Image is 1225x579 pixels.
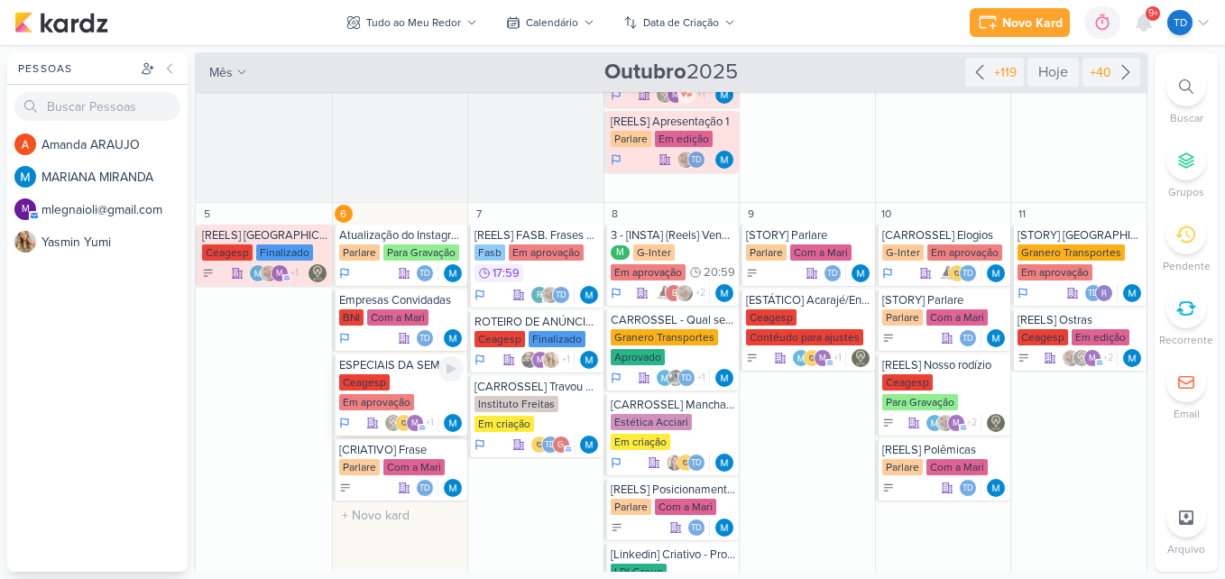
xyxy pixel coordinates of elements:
div: Com a Mari [655,499,716,515]
p: Td [1088,289,1099,299]
div: Responsável: Leviê Agência de Marketing Digital [309,264,327,282]
span: +1 [695,87,705,102]
div: Responsável: MARIANA MIRANDA [580,436,598,454]
div: Y a s m i n Y u m i [41,233,188,252]
img: Sarah Violante [936,414,954,432]
p: Td [556,291,566,300]
span: +2 [694,286,705,300]
img: Leviê Agência de Marketing Digital [656,86,674,104]
span: 20:59 [704,266,735,279]
div: Ceagesp [1018,329,1068,345]
div: 9 [741,205,760,223]
div: ROTEIRO DE ANÚNCIOS [474,315,600,329]
div: Colaboradores: MARIANA MIRANDA, Sarah Violante, mlegnaioli@gmail.com, Yasmin Yumi, Thais de carvalho [926,414,981,432]
div: 5 [198,205,216,223]
img: Sarah Violante [677,151,695,169]
p: Td [1174,14,1187,31]
div: 8 [606,205,624,223]
strong: Outubro [604,59,686,85]
p: Td [962,270,973,279]
div: Ceagesp [202,244,253,261]
div: Novo Kard [1002,14,1063,32]
div: Responsável: MARIANA MIRANDA [852,264,870,282]
div: Em Andamento [611,371,622,385]
img: Leviê Agência de Marketing Digital [309,264,327,282]
div: emersongranero@ginter.com.br [665,284,683,302]
div: Responsável: MARIANA MIRANDA [444,264,462,282]
div: Em edição [655,131,713,147]
img: MARIANA MIRANDA [444,414,462,432]
img: Amanda ARAUJO [14,133,36,155]
span: +1 [695,371,705,385]
div: Em Andamento [611,152,622,167]
div: Parlare [746,244,787,261]
span: +1 [424,416,434,430]
div: Ceagesp [746,309,797,326]
div: Responsável: MARIANA MIRANDA [444,479,462,497]
p: m [953,419,960,428]
div: Ceagesp [339,374,390,391]
div: mlegnaioli@gmail.com [947,414,965,432]
img: MARIANA MIRANDA [715,86,733,104]
div: Colaboradores: IDBOX - Agência de Design, Thais de carvalho, giselyrlfreitas@gmail.com [530,436,575,454]
p: Td [827,270,838,279]
img: MARIANA MIRANDA [1123,349,1141,367]
div: Granero Transportes [1018,244,1125,261]
div: Parlare [339,244,380,261]
div: Colaboradores: MARIANA MIRANDA, Sarah Violante, mlegnaioli@gmail.com, Thais de carvalho [249,264,303,282]
img: kardz.app [14,12,108,33]
img: IDBOX - Agência de Design [530,436,548,454]
img: MARIANA MIRANDA [580,286,598,304]
div: Ceagesp [474,331,525,347]
div: Em aprovação [927,244,1002,261]
button: Novo Kard [970,8,1070,37]
img: MARIANA MIRANDA [444,329,462,347]
img: Yasmin Yumi [542,351,560,369]
div: Estética Acciari [611,414,692,430]
div: Em Andamento [339,266,350,280]
div: Responsável: MARIANA MIRANDA [715,454,733,472]
div: roberta.pecora@fasb.com.br [530,286,548,304]
div: Thais de carvalho [541,436,559,454]
div: Colaboradores: Leviê Agência de Marketing Digital, mlegnaioli@gmail.com, ow se liga, Thais de car... [656,86,710,104]
div: Finalizado [529,331,585,347]
div: Empresas Convidadas [339,293,465,308]
div: Responsável: MARIANA MIRANDA [1123,284,1141,302]
div: Thais de carvalho [959,329,977,347]
div: Colaboradores: Leviê Agência de Marketing Digital, IDBOX - Agência de Design, mlegnaioli@gmail.co... [384,414,438,432]
p: Td [419,484,430,493]
div: Para Gravação [383,244,459,261]
p: m [672,91,679,100]
div: BNI [339,309,364,326]
div: [REELS] Apresentação 1 [611,115,736,129]
div: Em Andamento [474,353,485,367]
div: ESPECIAIS DA SEMANA [339,358,465,372]
div: 10 [878,205,896,223]
span: mês [209,63,233,82]
div: [REELS] Ostras [1018,313,1143,327]
img: IDBOX - Agência de Design [948,264,966,282]
div: Em Andamento [1018,286,1028,300]
p: Td [419,335,430,344]
div: Com a Mari [383,459,445,475]
div: Responsável: MARIANA MIRANDA [715,519,733,537]
span: +2 [1101,351,1113,365]
div: Atualização do Instagram [339,228,465,243]
div: M A R I A N A M I R A N D A [41,168,188,187]
img: MARIANA MIRANDA [444,479,462,497]
img: Amannda Primo [654,284,672,302]
img: MARIANA MIRANDA [715,369,733,387]
img: MARIANA MIRANDA [715,151,733,169]
div: Finalizado [256,244,313,261]
div: Colaboradores: Sarah Violante, Leviê Agência de Marketing Digital, mlegnaioli@gmail.com, Yasmin Y... [1062,349,1118,367]
p: Arquivo [1167,541,1205,557]
div: Em Andamento [611,87,622,102]
p: Grupos [1168,184,1204,200]
img: Sarah Violante [260,264,278,282]
img: MARIANA MIRANDA [580,351,598,369]
div: A Fazer [746,267,759,280]
p: m [1089,354,1096,363]
div: Thais de carvalho [687,519,705,537]
div: [STORY] Campina Grande [1018,228,1143,243]
div: A Fazer [202,267,215,280]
